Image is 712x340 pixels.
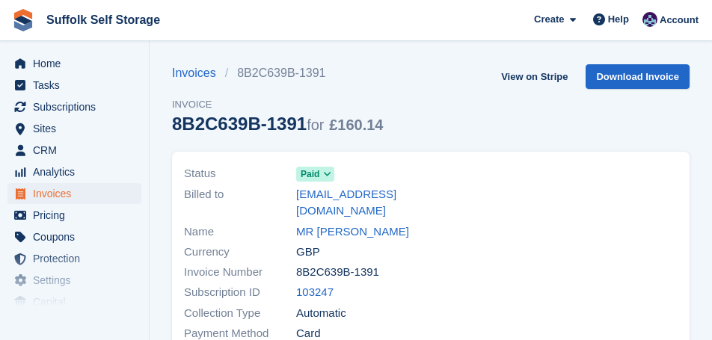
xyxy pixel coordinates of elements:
[33,270,123,291] span: Settings
[184,186,296,220] span: Billed to
[7,248,141,269] a: menu
[184,264,296,281] span: Invoice Number
[586,64,690,89] a: Download Invoice
[296,165,334,182] a: Paid
[33,96,123,117] span: Subscriptions
[301,167,319,181] span: Paid
[33,53,123,74] span: Home
[12,9,34,31] img: stora-icon-8386f47178a22dfd0bd8f6a31ec36ba5ce8667c1dd55bd0f319d3a0aa187defe.svg
[172,97,383,112] span: Invoice
[296,264,379,281] span: 8B2C639B-1391
[33,248,123,269] span: Protection
[7,161,141,182] a: menu
[33,183,123,204] span: Invoices
[184,223,296,241] span: Name
[7,183,141,204] a: menu
[7,205,141,226] a: menu
[40,7,166,32] a: Suffolk Self Storage
[7,53,141,74] a: menu
[307,117,324,133] span: for
[7,226,141,247] a: menu
[33,161,123,182] span: Analytics
[7,140,141,161] a: menu
[172,114,383,134] div: 8B2C639B-1391
[642,12,657,27] img: William Notcutt
[534,12,564,27] span: Create
[7,118,141,139] a: menu
[33,75,123,96] span: Tasks
[296,284,334,301] a: 103247
[7,291,141,312] a: menu
[172,64,383,82] nav: breadcrumbs
[495,64,574,89] a: View on Stripe
[7,270,141,291] a: menu
[7,96,141,117] a: menu
[608,12,629,27] span: Help
[184,244,296,261] span: Currency
[296,223,409,241] a: MR [PERSON_NAME]
[7,75,141,96] a: menu
[33,118,123,139] span: Sites
[660,13,699,28] span: Account
[184,284,296,301] span: Subscription ID
[296,305,346,322] span: Automatic
[33,226,123,247] span: Coupons
[329,117,383,133] span: £160.14
[296,186,422,220] a: [EMAIL_ADDRESS][DOMAIN_NAME]
[33,140,123,161] span: CRM
[184,305,296,322] span: Collection Type
[33,205,123,226] span: Pricing
[172,64,225,82] a: Invoices
[33,291,123,312] span: Capital
[296,244,320,261] span: GBP
[184,165,296,182] span: Status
